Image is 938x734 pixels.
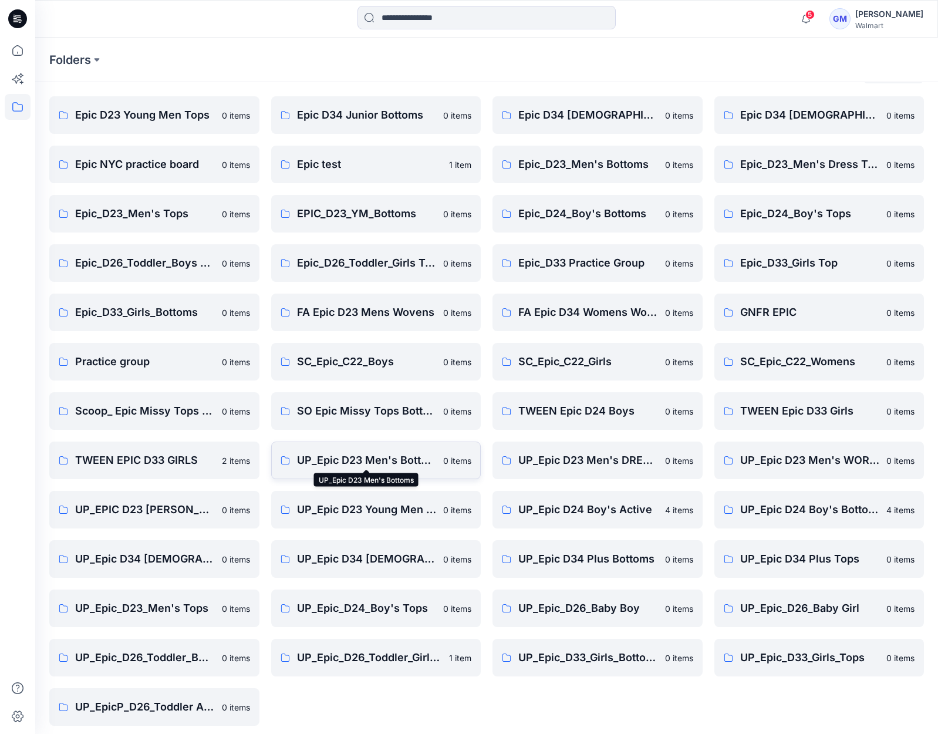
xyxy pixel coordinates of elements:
[518,600,658,617] p: UP_Epic_D26_Baby Boy
[271,96,481,134] a: Epic D34 Junior Bottoms0 items
[222,307,250,319] p: 0 items
[297,206,437,222] p: EPIC_D23_YM_Bottoms
[492,442,703,479] a: UP_Epic D23 Men's DRESSWEAR0 items
[297,649,443,666] p: UP_Epic_D26_Toddler_Girls Tops & Bottoms
[271,294,481,331] a: FA Epic D23 Mens Wovens0 items
[297,156,443,173] p: Epic test
[449,652,471,664] p: 1 item
[271,146,481,183] a: Epic test1 item
[222,701,250,713] p: 0 items
[492,491,703,528] a: UP_Epic D24 Boy's Active4 items
[49,639,259,676] a: UP_Epic_D26_Toddler_Boys Tops & Bottoms0 items
[886,257,915,270] p: 0 items
[740,452,880,469] p: UP_Epic D23 Men's WORKWEAR
[714,195,924,233] a: Epic_D24_Boy's Tops0 items
[443,405,471,417] p: 0 items
[49,392,259,430] a: Scoop_ Epic Missy Tops Bottoms Dress0 items
[271,244,481,282] a: Epic_D26_Toddler_Girls Tops & Bottoms0 items
[297,304,437,321] p: FA Epic D23 Mens Wovens
[886,504,915,516] p: 4 items
[740,304,880,321] p: GNFR EPIC
[49,442,259,479] a: TWEEN EPIC D33 GIRLS2 items
[271,343,481,381] a: SC_Epic_C22_Boys0 items
[518,551,658,567] p: UP_Epic D34 Plus Bottoms
[492,540,703,578] a: UP_Epic D34 Plus Bottoms0 items
[805,10,815,19] span: 5
[297,353,437,370] p: SC_Epic_C22_Boys
[443,454,471,467] p: 0 items
[443,109,471,122] p: 0 items
[714,244,924,282] a: Epic_D33_Girls Top0 items
[49,244,259,282] a: Epic_D26_Toddler_Boys Tops & Bottoms0 items
[740,649,880,666] p: UP_Epic_D33_Girls_Tops
[222,553,250,565] p: 0 items
[297,551,437,567] p: UP_Epic D34 [DEMOGRAPHIC_DATA] Top
[49,146,259,183] a: Epic NYC practice board0 items
[714,540,924,578] a: UP_Epic D34 Plus Tops0 items
[665,257,693,270] p: 0 items
[492,392,703,430] a: TWEEN Epic D24 Boys0 items
[443,208,471,220] p: 0 items
[297,452,437,469] p: UP_Epic D23 Men's Bottoms
[665,553,693,565] p: 0 items
[492,590,703,627] a: UP_Epic_D26_Baby Boy0 items
[443,602,471,615] p: 0 items
[222,159,250,171] p: 0 items
[297,403,437,419] p: SO Epic Missy Tops Bottoms Dress
[740,353,880,370] p: SC_Epic_C22_Womens
[886,307,915,319] p: 0 items
[49,195,259,233] a: Epic_D23_Men's Tops0 items
[443,356,471,368] p: 0 items
[271,491,481,528] a: UP_Epic D23 Young Men Tops0 items
[665,307,693,319] p: 0 items
[297,107,437,123] p: Epic D34 Junior Bottoms
[665,356,693,368] p: 0 items
[886,454,915,467] p: 0 items
[271,590,481,627] a: UP_Epic_D24_Boy's Tops0 items
[49,96,259,134] a: Epic D23 Young Men Tops0 items
[492,294,703,331] a: FA Epic D34 Womens Woven0 items
[886,553,915,565] p: 0 items
[271,195,481,233] a: EPIC_D23_YM_Bottoms0 items
[492,244,703,282] a: Epic_D33 Practice Group0 items
[443,257,471,270] p: 0 items
[518,304,658,321] p: FA Epic D34 Womens Woven
[443,553,471,565] p: 0 items
[75,255,215,271] p: Epic_D26_Toddler_Boys Tops & Bottoms
[518,107,658,123] p: Epic D34 [DEMOGRAPHIC_DATA] Bottoms
[714,146,924,183] a: Epic_D23_Men's Dress Top and Bottoms0 items
[665,159,693,171] p: 0 items
[297,255,437,271] p: Epic_D26_Toddler_Girls Tops & Bottoms
[222,454,250,467] p: 2 items
[714,590,924,627] a: UP_Epic_D26_Baby Girl0 items
[714,442,924,479] a: UP_Epic D23 Men's WORKWEAR0 items
[75,551,215,567] p: UP_Epic D34 [DEMOGRAPHIC_DATA] Bottoms
[886,159,915,171] p: 0 items
[492,96,703,134] a: Epic D34 [DEMOGRAPHIC_DATA] Bottoms0 items
[443,504,471,516] p: 0 items
[492,146,703,183] a: Epic_D23_Men's Bottoms0 items
[740,600,880,617] p: UP_Epic_D26_Baby Girl
[665,504,693,516] p: 4 items
[518,255,658,271] p: Epic_D33 Practice Group
[714,639,924,676] a: UP_Epic_D33_Girls_Tops0 items
[886,602,915,615] p: 0 items
[886,208,915,220] p: 0 items
[443,307,471,319] p: 0 items
[297,600,437,617] p: UP_Epic_D24_Boy's Tops
[518,403,658,419] p: TWEEN Epic D24 Boys
[518,156,658,173] p: Epic_D23_Men's Bottoms
[75,452,215,469] p: TWEEN EPIC D33 GIRLS
[740,403,880,419] p: TWEEN Epic D33 Girls
[492,195,703,233] a: Epic_D24_Boy's Bottoms0 items
[271,639,481,676] a: UP_Epic_D26_Toddler_Girls Tops & Bottoms1 item
[449,159,471,171] p: 1 item
[271,392,481,430] a: SO Epic Missy Tops Bottoms Dress0 items
[222,356,250,368] p: 0 items
[829,8,851,29] div: GM
[714,294,924,331] a: GNFR EPIC0 items
[855,7,923,21] div: [PERSON_NAME]
[740,156,880,173] p: Epic_D23_Men's Dress Top and Bottoms
[492,639,703,676] a: UP_Epic_D33_Girls_Bottoms0 items
[518,501,658,518] p: UP_Epic D24 Boy's Active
